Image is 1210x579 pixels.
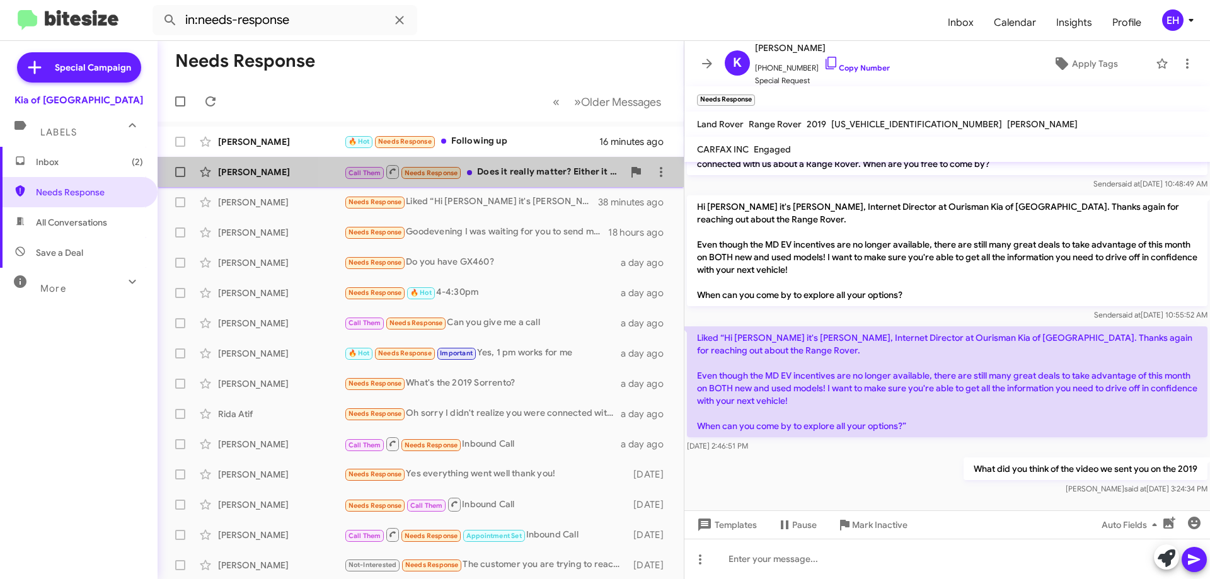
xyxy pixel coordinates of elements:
[694,513,757,536] span: Templates
[824,63,890,72] a: Copy Number
[344,527,627,542] div: Inbound Call
[14,94,143,106] div: Kia of [GEOGRAPHIC_DATA]
[608,226,674,239] div: 18 hours ago
[697,118,744,130] span: Land Rover
[40,127,77,138] span: Labels
[344,316,621,330] div: Can you give me a call
[984,4,1046,41] a: Calendar
[697,95,755,106] small: Needs Response
[1072,52,1118,75] span: Apply Tags
[627,529,674,541] div: [DATE]
[36,246,83,259] span: Save a Deal
[754,144,791,155] span: Engaged
[344,406,621,421] div: Oh sorry I didn't realize you were connected with [PERSON_NAME] who I was speaking to at [GEOGRAP...
[349,228,402,236] span: Needs Response
[349,349,370,357] span: 🔥 Hot
[410,502,443,510] span: Call Them
[684,513,767,536] button: Templates
[1066,484,1207,493] span: [PERSON_NAME] [DATE] 3:24:34 PM
[749,118,802,130] span: Range Rover
[218,377,344,390] div: [PERSON_NAME]
[1020,52,1149,75] button: Apply Tags
[1124,484,1146,493] span: said at
[733,53,742,73] span: K
[218,498,344,511] div: [PERSON_NAME]
[349,169,381,177] span: Call Them
[1119,310,1141,319] span: said at
[964,457,1207,480] p: What did you think of the video we sent you on the 2019
[755,40,890,55] span: [PERSON_NAME]
[218,135,344,148] div: [PERSON_NAME]
[440,349,473,357] span: Important
[1094,310,1207,319] span: Sender [DATE] 10:55:52 AM
[344,285,621,300] div: 4-4:30pm
[410,289,432,297] span: 🔥 Hot
[1102,4,1151,41] a: Profile
[218,347,344,360] div: [PERSON_NAME]
[831,118,1002,130] span: [US_VEHICLE_IDENTIFICATION_NUMBER]
[218,317,344,330] div: [PERSON_NAME]
[17,52,141,83] a: Special Campaign
[349,410,402,418] span: Needs Response
[405,532,458,540] span: Needs Response
[344,558,627,572] div: The customer you are trying to reach has already left the conversation.
[218,408,344,420] div: Rida Atif
[621,287,674,299] div: a day ago
[218,468,344,481] div: [PERSON_NAME]
[349,502,402,510] span: Needs Response
[344,195,598,209] div: Liked “Hi [PERSON_NAME] it's [PERSON_NAME], Internet Director at Ourisman Kia of [GEOGRAPHIC_DATA...
[599,135,674,148] div: 16 minutes ago
[378,349,432,357] span: Needs Response
[1007,118,1078,130] span: [PERSON_NAME]
[218,438,344,450] div: [PERSON_NAME]
[1046,4,1102,41] a: Insights
[344,346,621,360] div: Yes, 1 pm works for me
[36,156,143,168] span: Inbox
[687,441,748,450] span: [DATE] 2:46:51 PM
[132,156,143,168] span: (2)
[1092,513,1172,536] button: Auto Fields
[581,95,661,109] span: Older Messages
[218,529,344,541] div: [PERSON_NAME]
[389,319,443,327] span: Needs Response
[827,513,918,536] button: Mark Inactive
[697,144,749,155] span: CARFAX INC
[218,166,344,178] div: [PERSON_NAME]
[767,513,827,536] button: Pause
[938,4,984,41] a: Inbox
[36,216,107,229] span: All Conversations
[344,376,621,391] div: What's the 2019 Sorrento?
[349,470,402,478] span: Needs Response
[1102,513,1162,536] span: Auto Fields
[621,347,674,360] div: a day ago
[40,283,66,294] span: More
[344,225,608,239] div: Goodevening I was waiting for you to send me the info on the Q7 that you wanted me to see
[621,408,674,420] div: a day ago
[218,559,344,571] div: [PERSON_NAME]
[627,468,674,481] div: [DATE]
[218,287,344,299] div: [PERSON_NAME]
[466,532,522,540] span: Appointment Set
[1093,179,1207,188] span: Sender [DATE] 10:48:49 AM
[405,441,458,449] span: Needs Response
[349,379,402,387] span: Needs Response
[1162,9,1184,31] div: EH
[344,467,627,481] div: Yes everything went well thank you!
[405,561,459,569] span: Needs Response
[621,438,674,450] div: a day ago
[627,498,674,511] div: [DATE]
[378,137,432,146] span: Needs Response
[755,55,890,74] span: [PHONE_NUMBER]
[349,441,381,449] span: Call Them
[175,51,315,71] h1: Needs Response
[153,5,417,35] input: Search
[852,513,907,536] span: Mark Inactive
[349,258,402,267] span: Needs Response
[546,89,669,115] nav: Page navigation example
[1151,9,1196,31] button: EH
[807,118,826,130] span: 2019
[344,134,599,149] div: Following up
